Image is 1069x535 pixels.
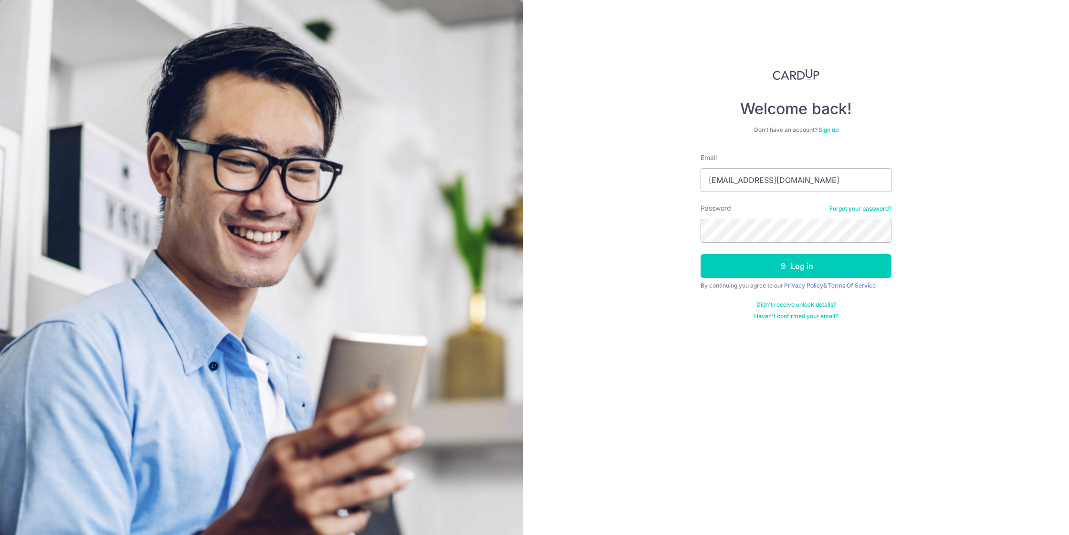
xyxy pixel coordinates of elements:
div: Don’t have an account? [701,126,891,134]
img: CardUp Logo [773,69,819,80]
a: Forgot your password? [829,205,891,213]
a: Terms Of Service [828,282,876,289]
a: Haven't confirmed your email? [754,312,838,320]
a: Didn't receive unlock details? [756,301,836,309]
a: Sign up [818,126,838,133]
h4: Welcome back! [701,99,891,118]
label: Email [701,153,717,162]
a: Privacy Policy [784,282,823,289]
div: By continuing you agree to our & [701,282,891,289]
label: Password [701,203,731,213]
button: Log in [701,254,891,278]
input: Enter your Email [701,168,891,192]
